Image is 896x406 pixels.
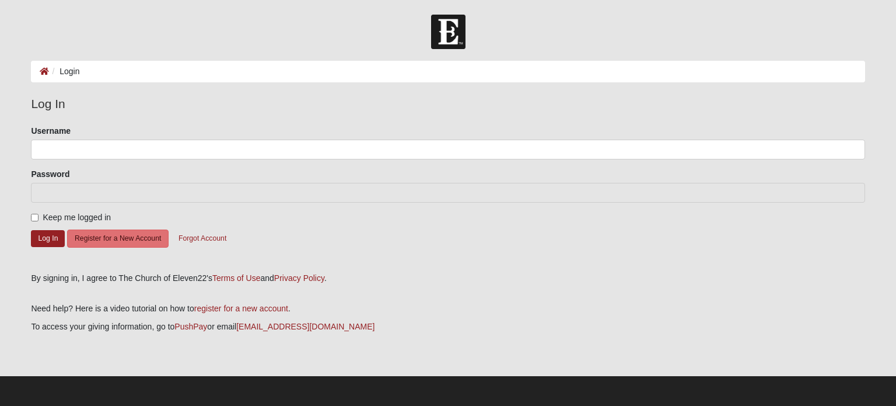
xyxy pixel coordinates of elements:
[274,273,324,283] a: Privacy Policy
[43,213,111,222] span: Keep me logged in
[31,95,864,113] legend: Log In
[236,322,374,331] a: [EMAIL_ADDRESS][DOMAIN_NAME]
[212,273,260,283] a: Terms of Use
[31,272,864,284] div: By signing in, I agree to The Church of Eleven22's and .
[31,321,864,333] p: To access your giving information, go to or email
[31,168,69,180] label: Password
[49,65,79,78] li: Login
[194,304,288,313] a: register for a new account
[31,214,38,221] input: Keep me logged in
[174,322,207,331] a: PushPay
[31,303,864,315] p: Need help? Here is a video tutorial on how to .
[171,230,234,248] button: Forgot Account
[431,15,466,49] img: Church of Eleven22 Logo
[31,125,71,137] label: Username
[31,230,65,247] button: Log In
[67,230,169,248] button: Register for a New Account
